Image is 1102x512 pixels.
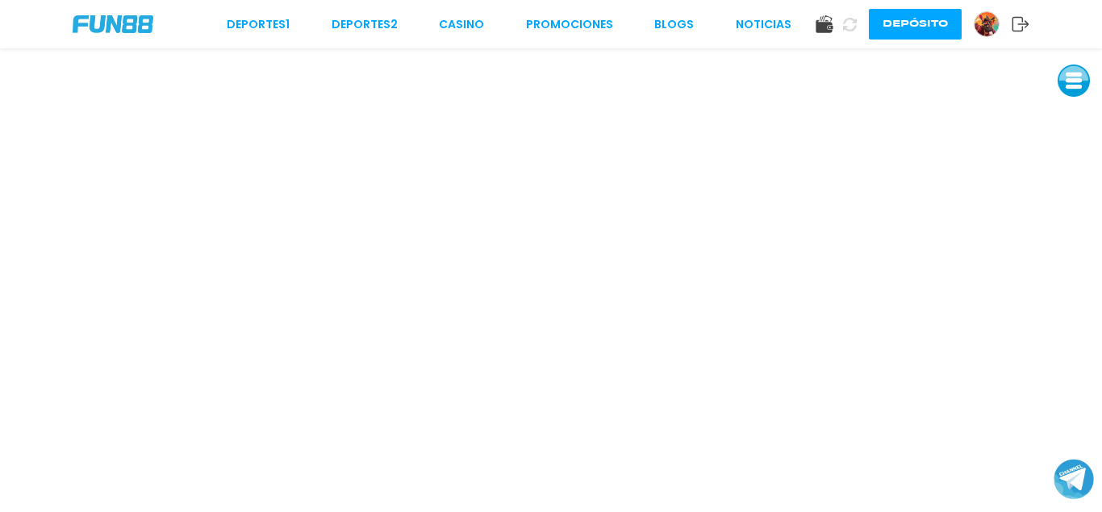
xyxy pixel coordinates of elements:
img: Company Logo [73,15,153,33]
a: NOTICIAS [736,16,791,33]
img: Avatar [975,12,999,36]
a: Promociones [526,16,613,33]
a: Avatar [974,11,1012,37]
button: Depósito [869,9,962,40]
a: BLOGS [654,16,694,33]
a: Deportes1 [227,16,290,33]
a: CASINO [439,16,484,33]
button: Join telegram channel [1054,458,1094,500]
a: Deportes2 [332,16,398,33]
